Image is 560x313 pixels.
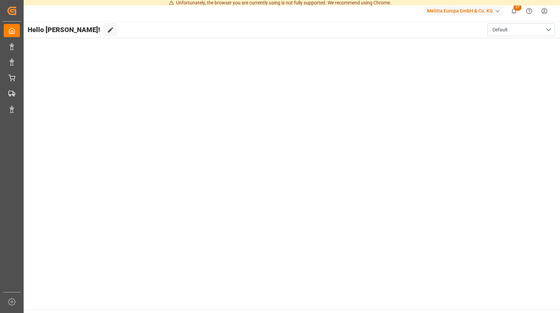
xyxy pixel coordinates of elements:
span: Hello [PERSON_NAME]! [28,23,100,36]
span: 27 [513,4,522,11]
button: open menu [487,23,555,36]
span: Default [493,26,508,33]
button: Help Center [522,3,537,19]
button: Melitta Europa GmbH & Co. KG [424,4,506,17]
div: Melitta Europa GmbH & Co. KG [424,6,504,16]
button: show 27 new notifications [506,3,522,19]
